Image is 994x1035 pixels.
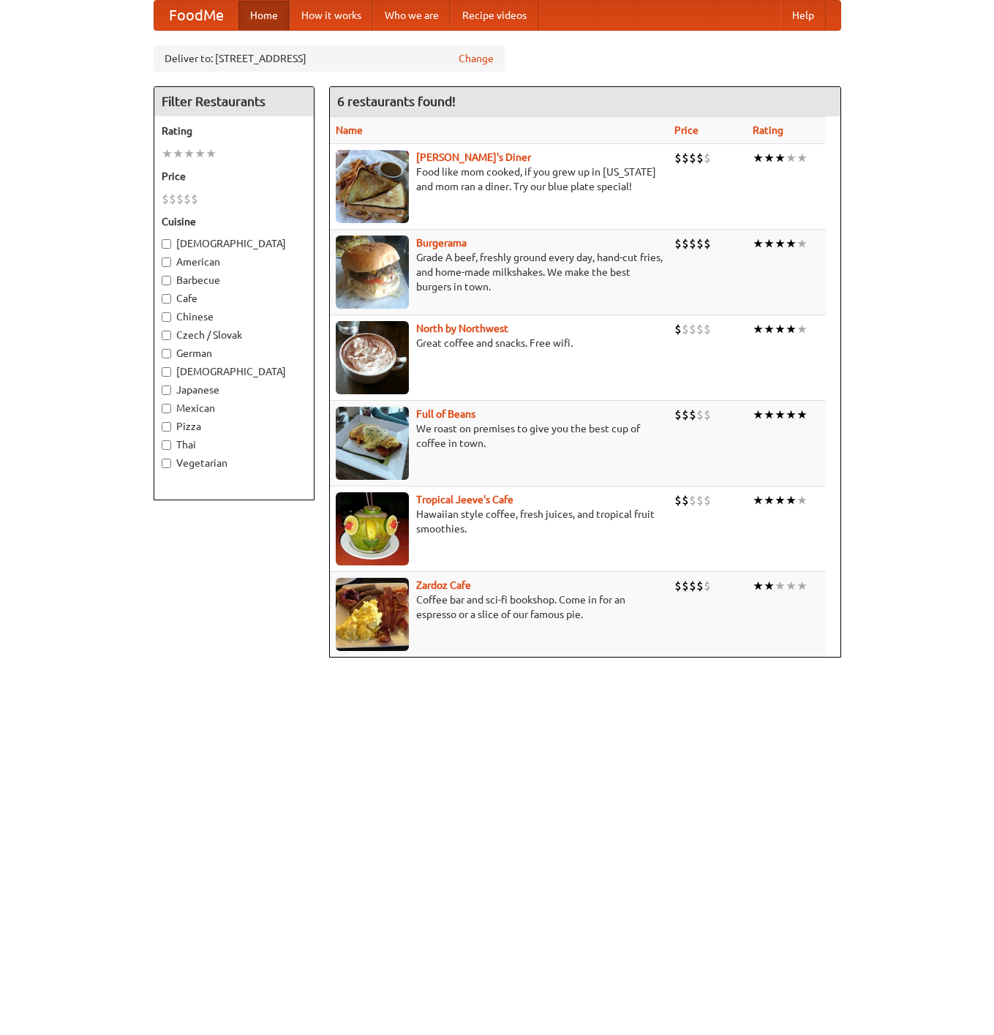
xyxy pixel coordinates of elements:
[797,407,807,423] li: ★
[696,407,704,423] li: $
[206,146,217,162] li: ★
[689,321,696,337] li: $
[704,578,711,594] li: $
[162,124,306,138] h5: Rating
[336,250,663,294] p: Grade A beef, freshly ground every day, hand-cut fries, and home-made milkshakes. We make the bes...
[184,191,191,207] li: $
[162,309,306,324] label: Chinese
[780,1,826,30] a: Help
[704,236,711,252] li: $
[336,321,409,394] img: north.jpg
[753,407,764,423] li: ★
[336,492,409,565] img: jeeves.jpg
[162,419,306,434] label: Pizza
[162,440,171,450] input: Thai
[753,492,764,508] li: ★
[336,578,409,651] img: zardoz.jpg
[764,150,775,166] li: ★
[336,165,663,194] p: Food like mom cooked, if you grew up in [US_STATE] and mom ran a diner. Try our blue plate special!
[674,236,682,252] li: $
[764,578,775,594] li: ★
[162,214,306,229] h5: Cuisine
[416,494,513,505] a: Tropical Jeeve's Cafe
[337,94,456,108] ng-pluralize: 6 restaurants found!
[674,321,682,337] li: $
[674,150,682,166] li: $
[416,323,508,334] a: North by Northwest
[336,150,409,223] img: sallys.jpg
[162,383,306,397] label: Japanese
[154,1,238,30] a: FoodMe
[336,236,409,309] img: burgerama.jpg
[689,150,696,166] li: $
[162,276,171,285] input: Barbecue
[416,151,531,163] a: [PERSON_NAME]'s Diner
[775,407,786,423] li: ★
[786,236,797,252] li: ★
[689,407,696,423] li: $
[162,236,306,251] label: [DEMOGRAPHIC_DATA]
[416,237,467,249] b: Burgerama
[336,507,663,536] p: Hawaiian style coffee, fresh juices, and tropical fruit smoothies.
[764,321,775,337] li: ★
[704,407,711,423] li: $
[753,150,764,166] li: ★
[336,407,409,480] img: beans.jpg
[336,592,663,622] p: Coffee bar and sci-fi bookshop. Come in for an espresso or a slice of our famous pie.
[162,146,173,162] li: ★
[451,1,538,30] a: Recipe videos
[162,422,171,432] input: Pizza
[674,578,682,594] li: $
[176,191,184,207] li: $
[682,150,689,166] li: $
[238,1,290,30] a: Home
[162,257,171,267] input: American
[336,336,663,350] p: Great coffee and snacks. Free wifi.
[682,578,689,594] li: $
[764,407,775,423] li: ★
[797,236,807,252] li: ★
[162,294,171,304] input: Cafe
[416,579,471,591] b: Zardoz Cafe
[162,349,171,358] input: German
[704,321,711,337] li: $
[797,492,807,508] li: ★
[704,492,711,508] li: $
[775,492,786,508] li: ★
[373,1,451,30] a: Who we are
[689,492,696,508] li: $
[162,459,171,468] input: Vegetarian
[682,236,689,252] li: $
[162,191,169,207] li: $
[162,367,171,377] input: [DEMOGRAPHIC_DATA]
[753,124,783,136] a: Rating
[154,87,314,116] h4: Filter Restaurants
[459,51,494,66] a: Change
[162,385,171,395] input: Japanese
[775,321,786,337] li: ★
[336,124,363,136] a: Name
[162,328,306,342] label: Czech / Slovak
[775,578,786,594] li: ★
[162,456,306,470] label: Vegetarian
[162,273,306,287] label: Barbecue
[173,146,184,162] li: ★
[336,421,663,451] p: We roast on premises to give you the best cup of coffee in town.
[753,236,764,252] li: ★
[682,407,689,423] li: $
[162,401,306,415] label: Mexican
[162,346,306,361] label: German
[786,407,797,423] li: ★
[162,364,306,379] label: [DEMOGRAPHIC_DATA]
[775,150,786,166] li: ★
[416,408,475,420] b: Full of Beans
[162,404,171,413] input: Mexican
[162,331,171,340] input: Czech / Slovak
[689,236,696,252] li: $
[786,492,797,508] li: ★
[786,321,797,337] li: ★
[162,255,306,269] label: American
[764,236,775,252] li: ★
[184,146,195,162] li: ★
